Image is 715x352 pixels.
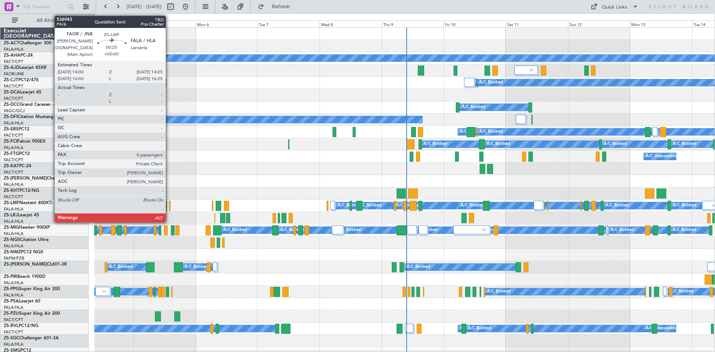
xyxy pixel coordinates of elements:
a: ZS-DFICitation Mustang [4,115,54,119]
div: A/C Unavailable [646,323,677,334]
span: ZS-NGS [4,238,20,242]
div: Sun 5 [133,20,196,27]
a: FACT/CPT [4,169,23,175]
span: ZS-KHT [4,188,19,193]
a: ZS-KHTPC12/NG [4,188,39,193]
div: A/C Booked [462,102,485,113]
span: ZS-KAT [4,164,19,168]
a: ZS-[PERSON_NAME]Challenger 604 [4,176,79,181]
button: Refresh [254,1,299,13]
span: ZS-CJT [4,78,18,82]
span: ZS-DFI [4,115,18,119]
a: FALA/HLA [4,280,23,286]
a: FALA/HLA [4,342,23,347]
a: FACT/CPT [4,59,23,64]
div: A/C Unavailable [460,323,491,334]
div: A/C Booked [109,261,133,273]
div: A/C Unavailable [460,126,491,137]
span: ZS-LRJ [4,213,18,218]
span: ZS-PIR [4,275,17,279]
a: FALA/HLA [4,219,23,224]
a: ZS-MIGHawker 900XP [4,225,50,230]
a: ZS-FTGPC12 [4,152,30,156]
button: All Aircraft [8,15,81,26]
div: Sun 12 [568,20,630,27]
div: Tue 7 [257,20,320,27]
span: ZS-SGC [4,336,19,340]
div: A/C Booked [487,139,510,150]
span: ZS-PSA [4,299,19,304]
a: ZS-PZUSuper King Air 200 [4,311,60,316]
a: FAPM/PZB [4,256,24,261]
div: A/C Booked [185,261,208,273]
span: ZS-LMF [4,201,19,205]
div: A/C Booked [487,286,511,297]
div: Wed 8 [320,20,382,27]
span: ZS-FTG [4,152,19,156]
div: A/C Booked [476,126,499,137]
a: FACT/CPT [4,194,23,200]
img: arrow-gray.svg [529,69,534,72]
a: FALA/HLA [4,120,23,126]
div: A/C Unavailable [646,151,677,162]
div: A/C Booked [479,126,503,137]
a: ZS-NGSCitation Ultra [4,238,48,242]
span: ZS-MIG [4,225,19,230]
a: FACT/CPT [4,329,23,335]
span: All Aircraft [19,18,79,23]
a: ZS-DCALearjet 45 [4,90,41,95]
div: Mon 13 [630,20,692,27]
a: ZS-LRJLearjet 45 [4,213,39,218]
a: FAOR/JNB [4,71,24,77]
div: A/C Booked [407,261,430,273]
a: ZS-KATPC-24 [4,164,31,168]
div: A/C Booked [673,225,696,236]
a: ZS-SGCChallenger 601-3A [4,336,59,340]
a: FACT/CPT [4,83,23,89]
div: [DATE] [96,15,108,21]
span: ZS-FCI [4,139,17,144]
a: ZS-ACTChallenger 300 [4,41,51,45]
a: FACT/CPT [4,317,23,323]
a: FALA/HLA [4,231,23,237]
div: A/C Booked [670,286,693,297]
span: Refresh [266,4,297,9]
a: ZS-PIRBeech 1900D [4,275,45,279]
a: ZS-NMZPC12 NGX [4,250,43,254]
input: Trip Number [23,1,66,12]
span: [DATE] - [DATE] [127,3,162,10]
div: A/C Booked [461,200,484,211]
a: ZS-PSALearjet 60 [4,299,40,304]
div: A/C Booked [223,225,247,236]
span: ZS-PZU [4,311,19,316]
a: ZS-CJTPC12/47E [4,78,39,82]
a: ZS-[PERSON_NAME]CL601-3R [4,262,67,267]
img: arrow-gray.svg [102,290,106,293]
span: ZS-PPG [4,287,19,291]
a: FALA/HLA [4,206,23,212]
span: ZS-AHA [4,53,20,58]
div: A/C Booked [104,200,128,211]
span: ZS-ERS [4,127,19,131]
div: Thu 9 [382,20,444,27]
a: ZS-RVLPC12/NG [4,324,38,328]
div: A/C Booked [280,225,304,236]
div: Mon 6 [196,20,258,27]
div: Fri 10 [444,20,506,27]
span: ZS-NMZ [4,250,21,254]
a: ZS-DCCGrand Caravan - C208 [4,102,66,107]
img: arrow-gray.svg [482,228,486,231]
button: Quick Links [587,1,642,13]
a: FALA/HLA [4,145,23,150]
a: ZS-AJDLearjet 45XR [4,66,47,70]
div: A/C Booked [396,200,419,211]
a: ZS-FCIFalcon 900EX [4,139,45,144]
a: FALA/HLA [4,182,23,187]
div: Sat 11 [506,20,568,27]
span: ZS-AJD [4,66,19,70]
div: A/C Booked [604,139,627,150]
span: ZS-[PERSON_NAME] [4,262,47,267]
a: ZS-LMFNextant 400XTi [4,201,53,205]
a: FALA/HLA [4,305,23,310]
div: A/C Booked [606,200,629,211]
